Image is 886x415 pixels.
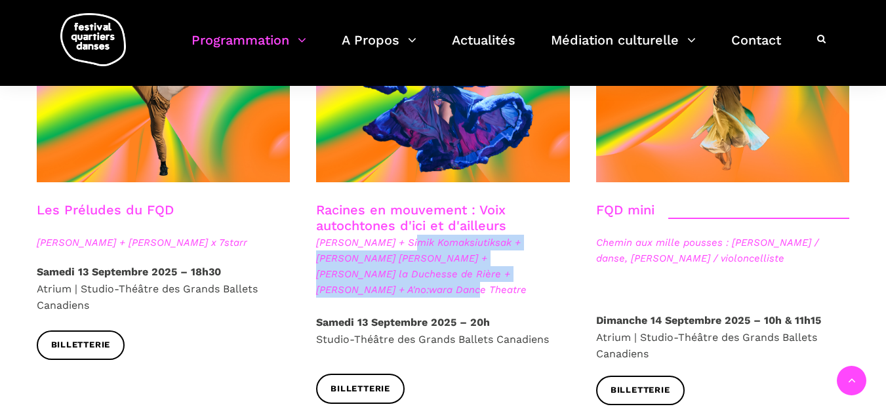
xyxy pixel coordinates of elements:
a: Actualités [452,29,515,68]
a: Billetterie [316,374,405,403]
p: Atrium | Studio-Théâtre des Grands Ballets Canadiens [37,264,291,314]
a: Billetterie [37,330,125,360]
a: Les Préludes du FQD [37,202,174,218]
img: logo-fqd-med [60,13,126,66]
a: FQD mini [596,202,654,218]
span: Billetterie [611,384,670,397]
a: Billetterie [596,376,685,405]
span: Chemin aux mille pousses : [PERSON_NAME] / danse, [PERSON_NAME] / violoncelliste [596,235,850,266]
p: Studio-Théâtre des Grands Ballets Canadiens [316,314,570,347]
a: Programmation [191,29,306,68]
span: [PERSON_NAME] + [PERSON_NAME] x 7starr [37,235,291,250]
span: [PERSON_NAME] + Simik Komaksiutiksak + [PERSON_NAME] [PERSON_NAME] + [PERSON_NAME] la Duchesse de... [316,235,570,298]
strong: Dimanche 14 Septembre 2025 – 10h & 11h15 [596,314,821,326]
strong: Samedi 13 Septembre 2025 – 18h30 [37,266,221,278]
span: Billetterie [331,382,390,396]
a: A Propos [342,29,416,68]
a: Médiation culturelle [551,29,696,68]
p: Atrium | Studio-Théâtre des Grands Ballets Canadiens [596,312,850,363]
span: Billetterie [51,338,111,352]
a: Contact [731,29,781,68]
strong: Samedi 13 Septembre 2025 – 20h [316,316,490,328]
a: Racines en mouvement : Voix autochtones d'ici et d'ailleurs [316,202,506,233]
